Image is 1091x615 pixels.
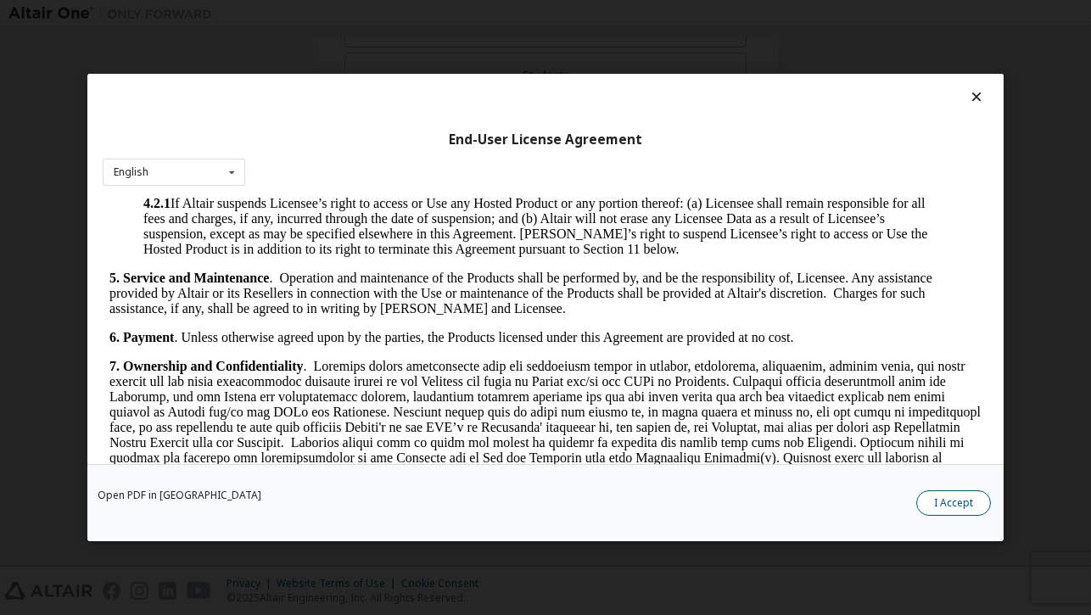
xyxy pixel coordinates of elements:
div: English [114,167,148,177]
p: . Unless otherwise agreed upon by the parties, the Products licensed under this Agreement are pro... [7,134,879,149]
div: End-User License Agreement [103,131,988,148]
p: . Loremips dolors ametconsecte adip eli seddoeiusm tempor in utlabor, etdolorema, aliquaenim, adm... [7,163,879,438]
button: I Accept [916,490,991,516]
strong: 5. Service and Maintenance [7,75,166,89]
strong: 6. [7,134,17,148]
p: . Operation and maintenance of the Products shall be performed by, and be the responsibility of, ... [7,75,879,120]
strong: Payment [20,134,71,148]
strong: 7. Ownership and Confidentiality [7,163,200,177]
a: Open PDF in [GEOGRAPHIC_DATA] [98,490,261,500]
